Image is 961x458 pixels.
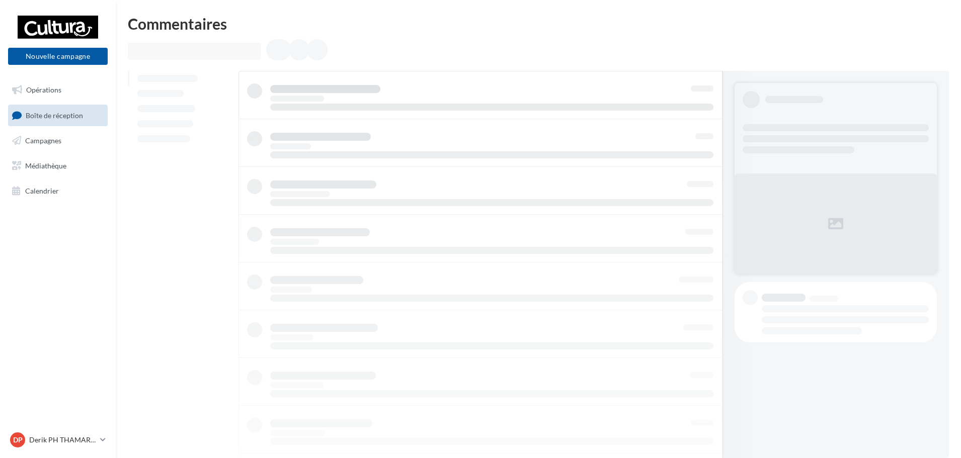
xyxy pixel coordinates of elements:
[128,16,949,31] div: Commentaires
[6,79,110,101] a: Opérations
[6,130,110,151] a: Campagnes
[26,111,83,119] span: Boîte de réception
[6,180,110,202] a: Calendrier
[6,105,110,126] a: Boîte de réception
[25,136,61,145] span: Campagnes
[25,186,59,195] span: Calendrier
[25,161,66,170] span: Médiathèque
[8,48,108,65] button: Nouvelle campagne
[29,435,96,445] p: Derik PH THAMARET
[26,85,61,94] span: Opérations
[13,435,23,445] span: DP
[6,155,110,176] a: Médiathèque
[8,430,108,449] a: DP Derik PH THAMARET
